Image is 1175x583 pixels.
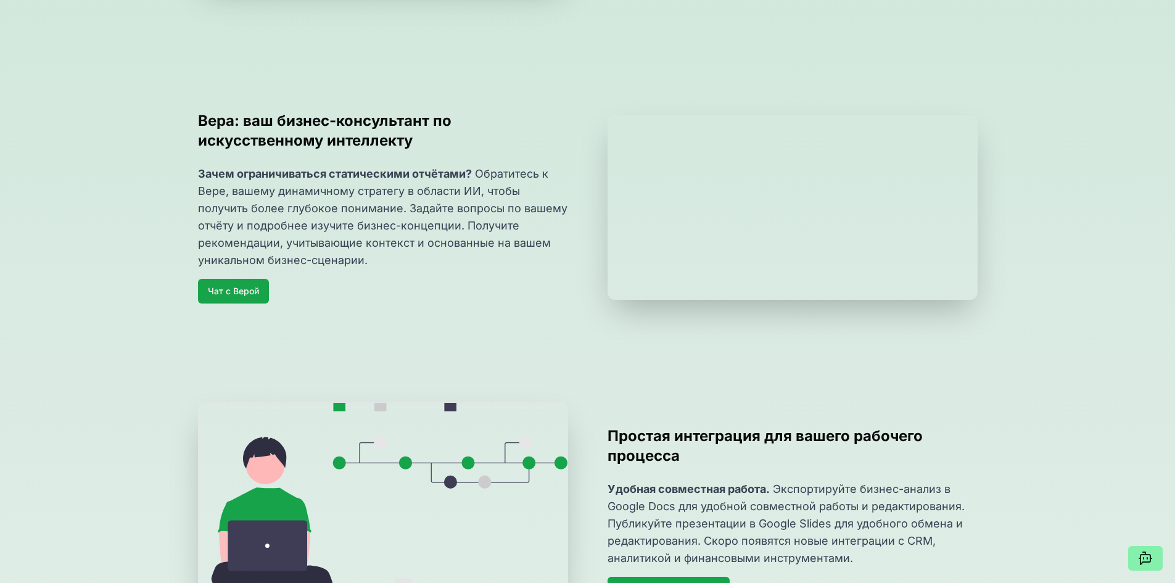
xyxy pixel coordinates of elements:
font: Зачем ограничиваться статическими отчётами? [198,167,472,180]
font: Экспортируйте бизнес-анализ в Google Docs для удобной совместной работы и редактирования. Публику... [608,482,965,564]
font: Простая интеграция для вашего рабочего процесса [608,427,923,465]
a: Чат с Верой [198,279,269,304]
font: Чат с Верой [208,286,259,296]
font: Удобная совместная работа. [608,482,770,495]
font: Вера: ваш бизнес-консультант по искусственному интеллекту [198,112,451,149]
